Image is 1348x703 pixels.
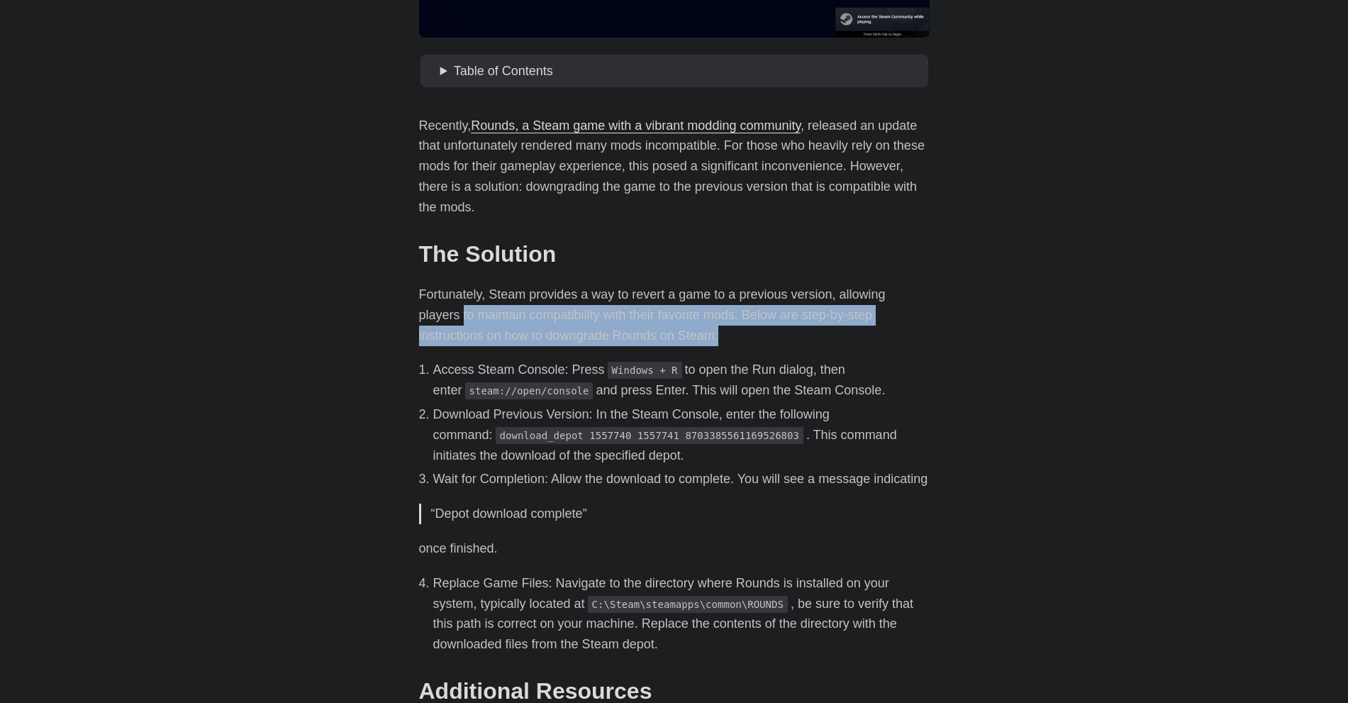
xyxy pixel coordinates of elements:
code: C:\Steam\steamapps\common\ROUNDS [588,596,788,613]
p: Recently, , released an update that unfortunately rendered many mods incompatible. For those who ... [419,116,930,218]
a: Rounds, a Steam game with a vibrant modding community [471,118,801,133]
code: steam://open/console [465,382,594,399]
p: Fortunately, Steam provides a way to revert a game to a previous version, allowing players to mai... [419,284,930,345]
code: download_depot 1557740 1557741 8703385561169526803 [496,427,803,444]
li: Replace Game Files: Navigate to the directory where Rounds is installed on your system, typically... [433,573,930,655]
summary: Table of Contents [440,61,923,82]
li: Download Previous Version: In the Steam Console, enter the following command: . This command init... [433,404,930,465]
span: Table of Contents [454,64,553,78]
li: Access Steam Console: Press to open the Run dialog, then enter and press Enter. This will open th... [433,360,930,401]
h2: The Solution [419,240,930,267]
p: once finished. [419,538,930,559]
code: Windows + R [608,362,682,379]
p: “Depot download complete” [431,504,920,524]
li: Wait for Completion: Allow the download to complete. You will see a message indicating [433,469,930,489]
